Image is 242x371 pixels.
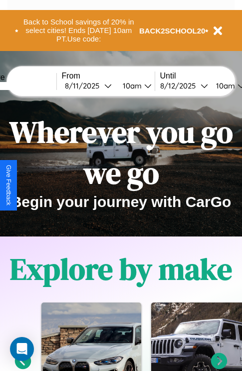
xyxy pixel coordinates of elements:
[5,165,12,205] div: Give Feedback
[211,81,238,90] div: 10am
[18,15,139,46] button: Back to School savings of 20% in select cities! Ends [DATE] 10am PT.Use code:
[10,248,232,289] h1: Explore by make
[160,81,201,90] div: 8 / 12 / 2025
[65,81,104,90] div: 8 / 11 / 2025
[139,26,206,35] b: BACK2SCHOOL20
[10,337,34,361] div: Open Intercom Messenger
[118,81,144,90] div: 10am
[62,71,155,80] label: From
[62,80,115,91] button: 8/11/2025
[115,80,155,91] button: 10am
